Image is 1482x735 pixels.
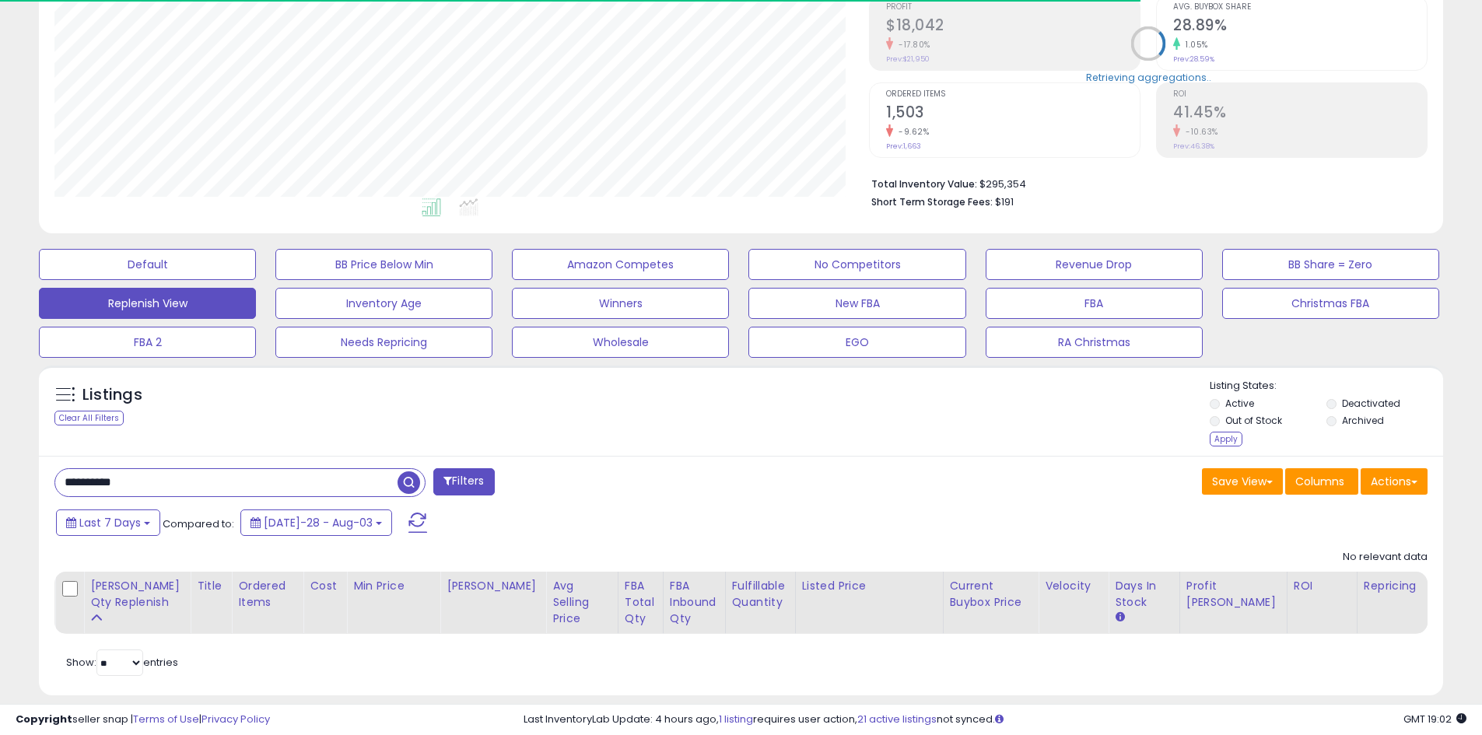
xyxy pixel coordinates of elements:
div: No relevant data [1343,550,1428,565]
button: No Competitors [748,249,965,280]
a: 21 active listings [857,712,937,726]
div: Clear All Filters [54,411,124,425]
button: Save View [1202,468,1283,495]
button: Columns [1285,468,1358,495]
div: Last InventoryLab Update: 4 hours ago, requires user action, not synced. [524,712,1466,727]
a: Privacy Policy [201,712,270,726]
button: Actions [1361,468,1428,495]
button: New FBA [748,288,965,319]
button: Replenish View [39,288,256,319]
button: Needs Repricing [275,327,492,358]
div: Ordered Items [238,578,296,611]
div: Listed Price [802,578,937,594]
button: Christmas FBA [1222,288,1439,319]
h5: Listings [82,384,142,406]
span: Show: entries [66,655,178,670]
strong: Copyright [16,712,72,726]
small: Days In Stock. [1115,611,1124,625]
div: Retrieving aggregations.. [1086,70,1211,84]
button: [DATE]-28 - Aug-03 [240,509,392,536]
div: Min Price [353,578,433,594]
button: FBA 2 [39,327,256,358]
button: EGO [748,327,965,358]
a: Terms of Use [133,712,199,726]
button: BB Price Below Min [275,249,492,280]
label: Deactivated [1342,397,1400,410]
button: FBA [986,288,1203,319]
label: Active [1225,397,1254,410]
span: Last 7 Days [79,515,141,530]
button: Default [39,249,256,280]
label: Archived [1342,414,1384,427]
span: [DATE]-28 - Aug-03 [264,515,373,530]
button: Filters [433,468,494,495]
div: Apply [1210,432,1242,446]
button: Wholesale [512,327,729,358]
div: ROI [1294,578,1351,594]
div: Cost [310,578,340,594]
span: Compared to: [163,516,234,531]
span: 2025-08-12 19:02 GMT [1403,712,1466,726]
div: FBA inbound Qty [670,578,719,627]
div: Avg Selling Price [552,578,611,627]
div: [PERSON_NAME] Qty Replenish [90,578,184,611]
div: FBA Total Qty [625,578,657,627]
div: [PERSON_NAME] [447,578,539,594]
th: Please note that this number is a calculation based on your required days of coverage and your ve... [84,572,191,634]
button: Inventory Age [275,288,492,319]
button: Revenue Drop [986,249,1203,280]
div: Profit [PERSON_NAME] [1186,578,1281,611]
label: Out of Stock [1225,414,1282,427]
button: RA Christmas [986,327,1203,358]
div: Fulfillable Quantity [732,578,789,611]
div: Title [197,578,225,594]
button: BB Share = Zero [1222,249,1439,280]
div: Repricing [1364,578,1421,594]
div: Current Buybox Price [950,578,1032,611]
div: seller snap | | [16,712,270,727]
div: Velocity [1045,578,1102,594]
button: Amazon Competes [512,249,729,280]
button: Winners [512,288,729,319]
p: Listing States: [1210,379,1443,394]
button: Last 7 Days [56,509,160,536]
a: 1 listing [719,712,753,726]
span: Columns [1295,474,1344,489]
div: Days In Stock [1115,578,1172,611]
